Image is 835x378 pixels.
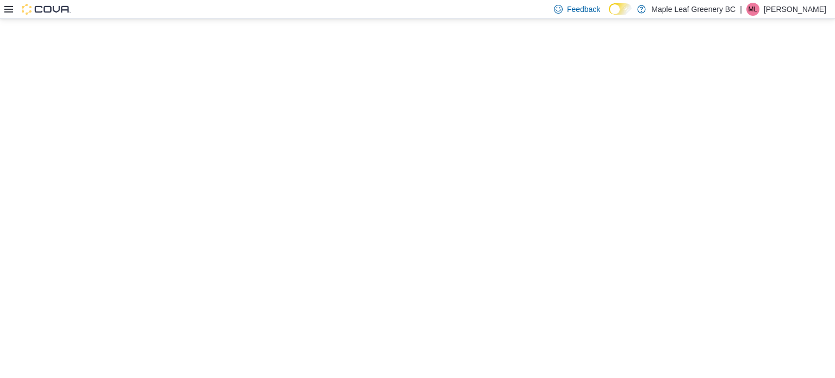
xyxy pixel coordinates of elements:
[22,4,71,15] img: Cova
[764,3,826,16] p: [PERSON_NAME]
[651,3,736,16] p: Maple Leaf Greenery BC
[609,3,632,15] input: Dark Mode
[746,3,759,16] div: Michelle Lim
[740,3,742,16] p: |
[749,3,758,16] span: ML
[567,4,600,15] span: Feedback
